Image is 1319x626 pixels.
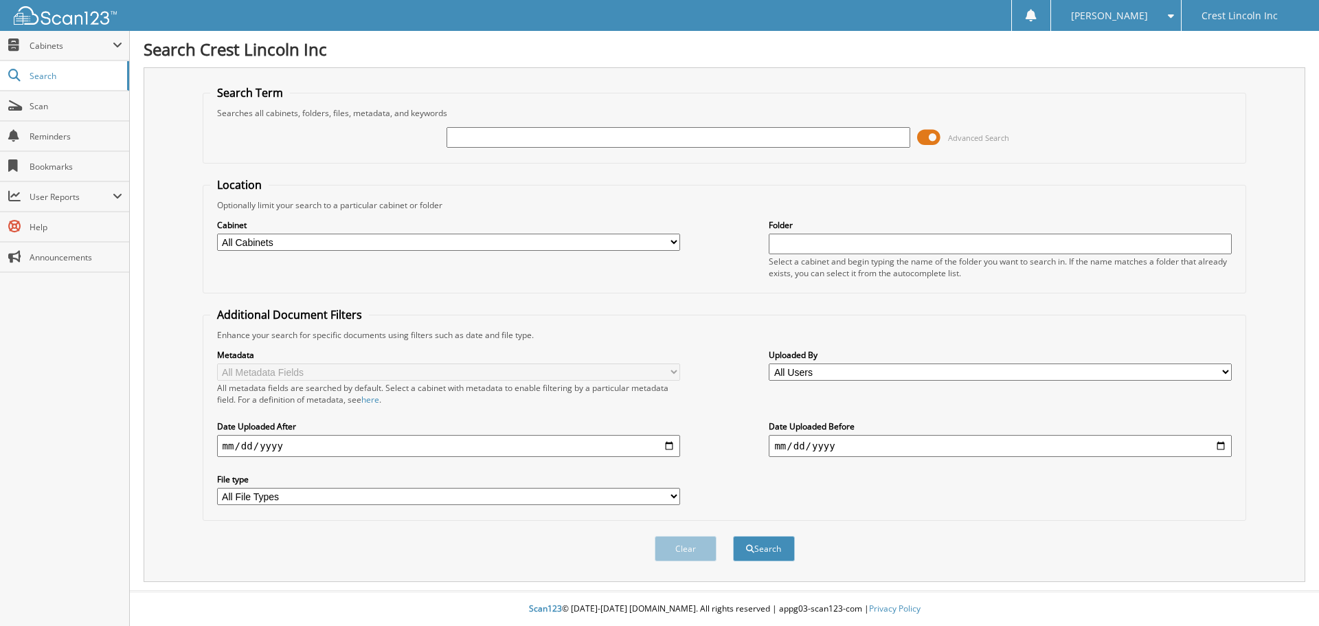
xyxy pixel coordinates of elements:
[210,107,1239,119] div: Searches all cabinets, folders, files, metadata, and keywords
[30,221,122,233] span: Help
[217,219,680,231] label: Cabinet
[217,421,680,432] label: Date Uploaded After
[769,256,1232,279] div: Select a cabinet and begin typing the name of the folder you want to search in. If the name match...
[210,85,290,100] legend: Search Term
[655,536,717,561] button: Clear
[1202,12,1278,20] span: Crest Lincoln Inc
[14,6,117,25] img: scan123-logo-white.svg
[30,70,120,82] span: Search
[217,382,680,405] div: All metadata fields are searched by default. Select a cabinet with metadata to enable filtering b...
[733,536,795,561] button: Search
[529,603,562,614] span: Scan123
[30,100,122,112] span: Scan
[1071,12,1148,20] span: [PERSON_NAME]
[30,251,122,263] span: Announcements
[769,219,1232,231] label: Folder
[30,161,122,172] span: Bookmarks
[130,592,1319,626] div: © [DATE]-[DATE] [DOMAIN_NAME]. All rights reserved | appg03-scan123-com |
[217,435,680,457] input: start
[210,307,369,322] legend: Additional Document Filters
[30,40,113,52] span: Cabinets
[30,131,122,142] span: Reminders
[769,349,1232,361] label: Uploaded By
[30,191,113,203] span: User Reports
[210,329,1239,341] div: Enhance your search for specific documents using filters such as date and file type.
[769,435,1232,457] input: end
[948,133,1009,143] span: Advanced Search
[361,394,379,405] a: here
[210,177,269,192] legend: Location
[217,349,680,361] label: Metadata
[769,421,1232,432] label: Date Uploaded Before
[210,199,1239,211] div: Optionally limit your search to a particular cabinet or folder
[869,603,921,614] a: Privacy Policy
[144,38,1305,60] h1: Search Crest Lincoln Inc
[217,473,680,485] label: File type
